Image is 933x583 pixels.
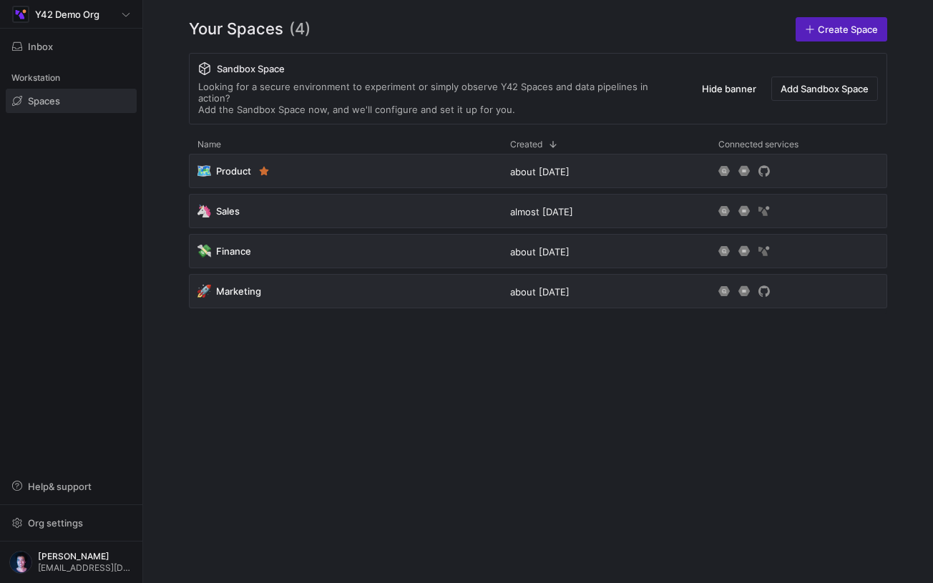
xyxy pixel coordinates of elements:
[38,552,133,562] span: [PERSON_NAME]
[510,166,570,177] span: about [DATE]
[28,95,60,107] span: Spaces
[693,77,766,101] button: Hide banner
[6,519,137,530] a: Org settings
[38,563,133,573] span: [EMAIL_ADDRESS][DOMAIN_NAME]
[35,9,99,20] span: Y42 Demo Org
[6,89,137,113] a: Spaces
[28,41,53,52] span: Inbox
[9,551,32,574] img: https://lh3.googleusercontent.com/a-/AOh14Gj536Mo-W-oWB4s5436VUSgjgKCvefZ6q9nQWHwUA=s96-c
[189,154,887,194] div: Press SPACE to select this row.
[189,234,887,274] div: Press SPACE to select this row.
[197,285,210,298] span: 🚀
[28,517,83,529] span: Org settings
[197,245,210,258] span: 💸
[781,83,869,94] span: Add Sandbox Space
[216,285,261,297] span: Marketing
[14,7,28,21] img: https://storage.googleapis.com/y42-prod-data-exchange/images/wGRgYe1eIP2JIxZ3aMfdjHlCeekm0sHD6HRd...
[702,83,756,94] span: Hide banner
[216,245,251,257] span: Finance
[289,17,311,41] span: (4)
[197,165,210,177] span: 🗺️
[216,165,251,177] span: Product
[189,274,887,314] div: Press SPACE to select this row.
[6,511,137,535] button: Org settings
[217,63,285,74] span: Sandbox Space
[6,67,137,89] div: Workstation
[197,205,210,217] span: 🦄
[197,139,221,150] span: Name
[796,17,887,41] a: Create Space
[510,246,570,258] span: about [DATE]
[771,77,878,101] button: Add Sandbox Space
[28,481,92,492] span: Help & support
[510,286,570,298] span: about [DATE]
[818,24,878,35] span: Create Space
[718,139,798,150] span: Connected services
[189,17,283,41] span: Your Spaces
[6,34,137,59] button: Inbox
[216,205,240,217] span: Sales
[510,206,573,217] span: almost [DATE]
[6,547,137,577] button: https://lh3.googleusercontent.com/a-/AOh14Gj536Mo-W-oWB4s5436VUSgjgKCvefZ6q9nQWHwUA=s96-c[PERSON_...
[198,81,678,115] div: Looking for a secure environment to experiment or simply observe Y42 Spaces and data pipelines in...
[510,139,542,150] span: Created
[6,474,137,499] button: Help& support
[189,194,887,234] div: Press SPACE to select this row.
